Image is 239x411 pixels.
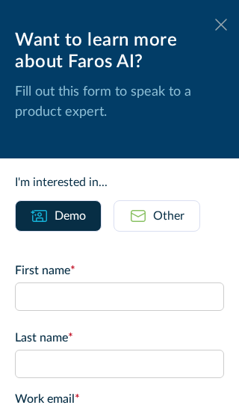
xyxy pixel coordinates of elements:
div: Want to learn more about Faros AI? [15,30,224,73]
label: Work email [15,390,224,408]
div: Demo [55,207,86,225]
p: Fill out this form to speak to a product expert. [15,82,224,123]
div: Other [153,207,184,225]
label: Last name [15,329,224,347]
label: First name [15,262,224,279]
div: I'm interested in... [15,173,224,191]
